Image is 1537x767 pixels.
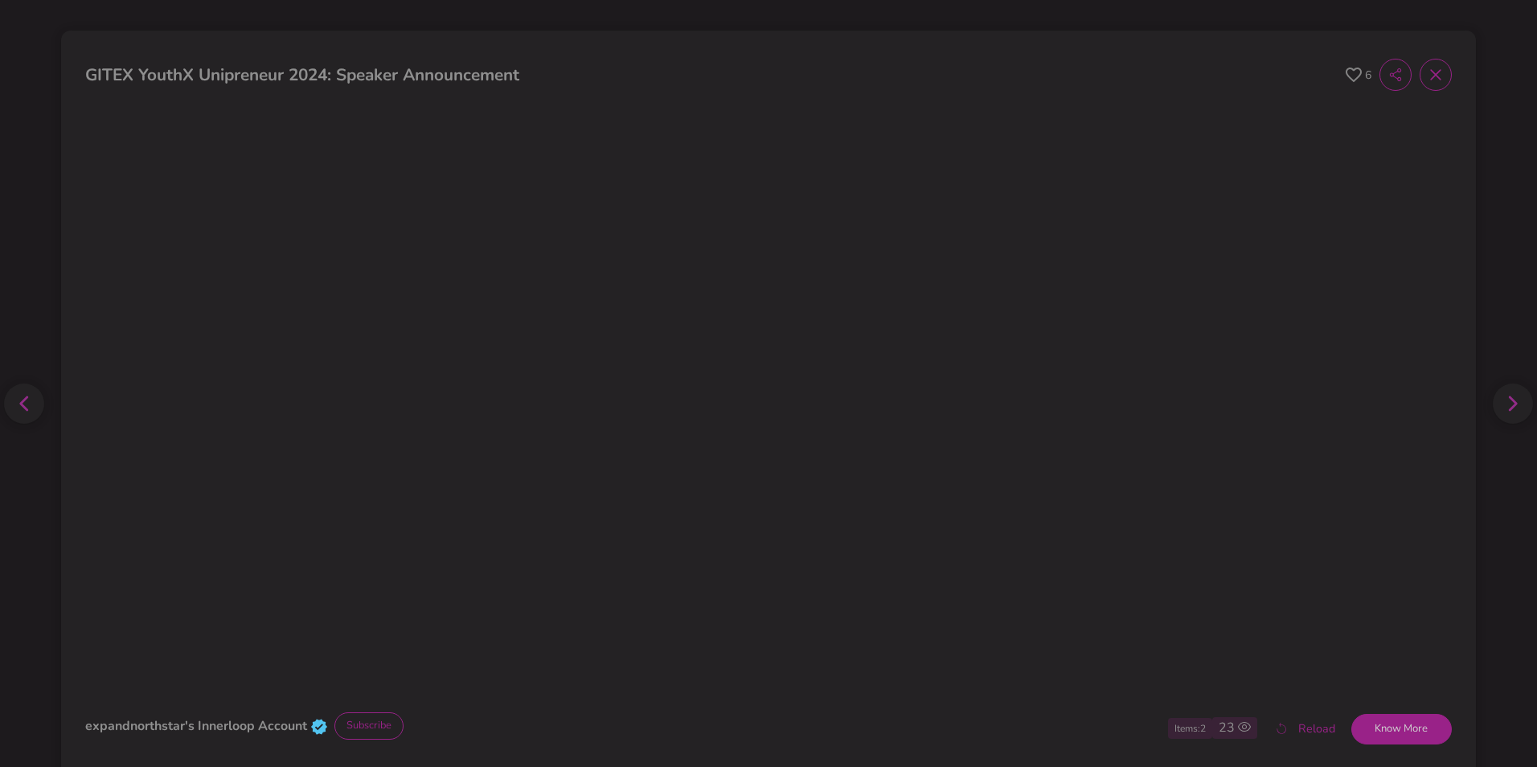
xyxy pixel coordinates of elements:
div: Items: 2 [1168,718,1212,739]
button: Know More [1351,714,1452,744]
strong: expandnorthstar's Innerloop Account [85,717,307,735]
span: GITEX YouthX Unipreneur 2024: Speaker Announcement [85,64,519,86]
span: Subscribe [340,718,398,732]
button: Reload [1257,714,1351,744]
span: 6 [1365,67,1371,84]
h6: 23 [1219,720,1235,736]
img: verified [310,718,328,736]
button: Subscribe [334,712,404,739]
iframe: Innerloop player [85,103,1451,701]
